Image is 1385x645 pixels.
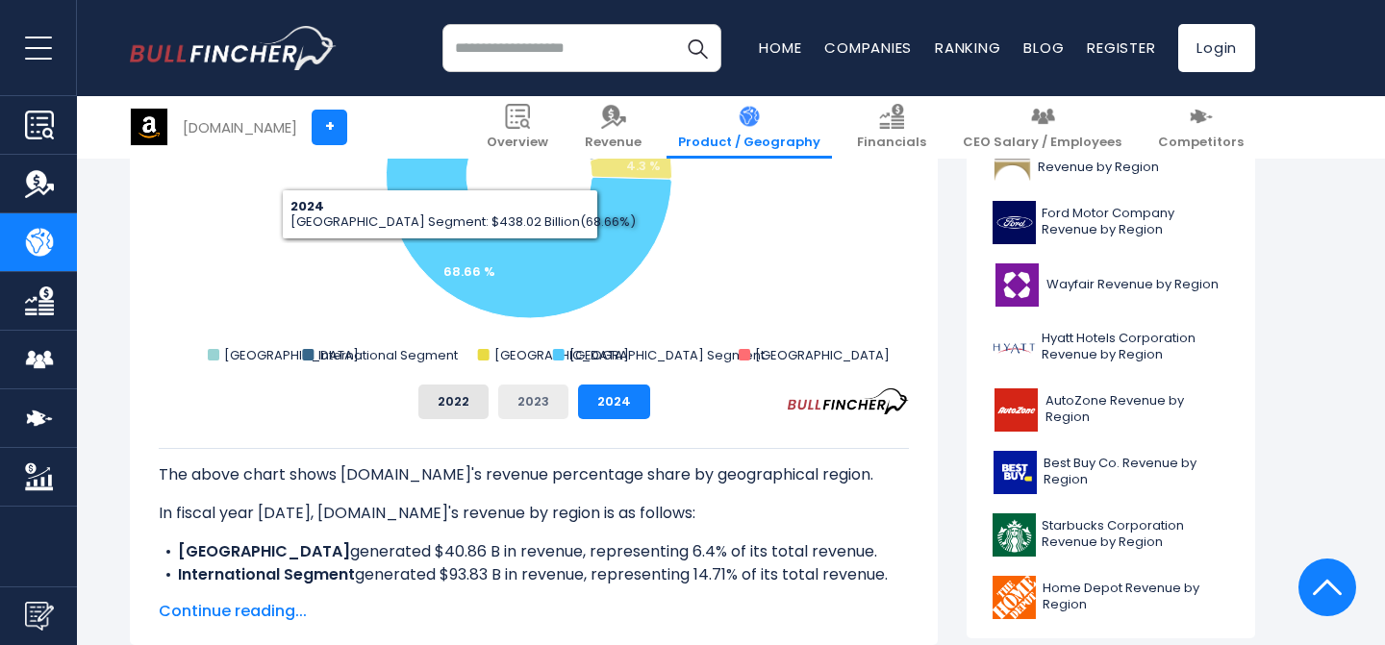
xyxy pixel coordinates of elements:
[1044,456,1229,488] span: Best Buy Co. Revenue by Region
[981,321,1241,374] a: Hyatt Hotels Corporation Revenue by Region
[498,385,568,419] button: 2023
[993,326,1036,369] img: H logo
[178,563,355,585] b: International Segment
[993,138,1032,182] img: HLT logo
[857,135,926,151] span: Financials
[312,110,347,145] a: +
[981,196,1241,249] a: Ford Motor Company Revenue by Region
[951,96,1133,159] a: CEO Salary / Employees
[159,586,909,609] li: generated $27.40 B in revenue, representing 4.3% of its total revenue.
[585,135,642,151] span: Revenue
[993,513,1036,557] img: SBUX logo
[755,346,890,364] text: [GEOGRAPHIC_DATA]
[1178,24,1255,72] a: Login
[159,600,909,623] span: Continue reading...
[981,571,1241,624] a: Home Depot Revenue by Region
[494,346,629,364] text: [GEOGRAPHIC_DATA]
[963,135,1121,151] span: CEO Salary / Employees
[667,96,832,159] a: Product / Geography
[130,26,337,70] a: Go to homepage
[159,540,909,563] li: generated $40.86 B in revenue, representing 6.4% of its total revenue.
[981,259,1241,311] a: Wayfair Revenue by Region
[1158,135,1244,151] span: Competitors
[981,446,1241,499] a: Best Buy Co. Revenue by Region
[1042,331,1229,363] span: Hyatt Hotels Corporation Revenue by Region
[981,384,1241,436] a: AutoZone Revenue by Region
[1042,206,1229,238] span: Ford Motor Company Revenue by Region
[993,451,1038,494] img: BBY logo
[178,540,350,562] b: [GEOGRAPHIC_DATA]
[845,96,938,159] a: Financials
[224,346,359,364] text: [GEOGRAPHIC_DATA]
[318,346,458,364] text: International Segment
[573,96,653,159] a: Revenue
[178,586,350,608] b: [GEOGRAPHIC_DATA]
[475,96,560,159] a: Overview
[1045,393,1229,426] span: AutoZone Revenue by Region
[935,37,1000,58] a: Ranking
[981,509,1241,561] a: Starbucks Corporation Revenue by Region
[418,385,489,419] button: 2022
[487,135,548,151] span: Overview
[1042,518,1229,551] span: Starbucks Corporation Revenue by Region
[824,37,912,58] a: Companies
[1043,581,1229,613] span: Home Depot Revenue by Region
[159,563,909,586] li: generated $93.83 B in revenue, representing 14.71% of its total revenue.
[1087,37,1155,58] a: Register
[1038,143,1229,176] span: Hilton Worldwide Holdings Revenue by Region
[678,135,820,151] span: Product / Geography
[578,385,650,419] button: 2024
[443,262,495,281] text: 68.66 %
[1146,96,1255,159] a: Competitors
[759,37,801,58] a: Home
[130,26,337,70] img: bullfincher logo
[183,116,297,138] div: [DOMAIN_NAME]
[673,24,721,72] button: Search
[1023,37,1064,58] a: Blog
[569,346,765,364] text: [GEOGRAPHIC_DATA] Segment
[993,263,1041,307] img: W logo
[159,463,909,486] p: The above chart shows [DOMAIN_NAME]'s revenue percentage share by geographical region.
[131,109,167,145] img: AMZN logo
[993,201,1036,244] img: F logo
[993,388,1040,432] img: AZO logo
[993,576,1037,619] img: HD logo
[159,502,909,525] p: In fiscal year [DATE], [DOMAIN_NAME]'s revenue by region is as follows:
[1046,277,1219,293] span: Wayfair Revenue by Region
[981,134,1241,186] a: Hilton Worldwide Holdings Revenue by Region
[626,157,661,175] text: 4.3 %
